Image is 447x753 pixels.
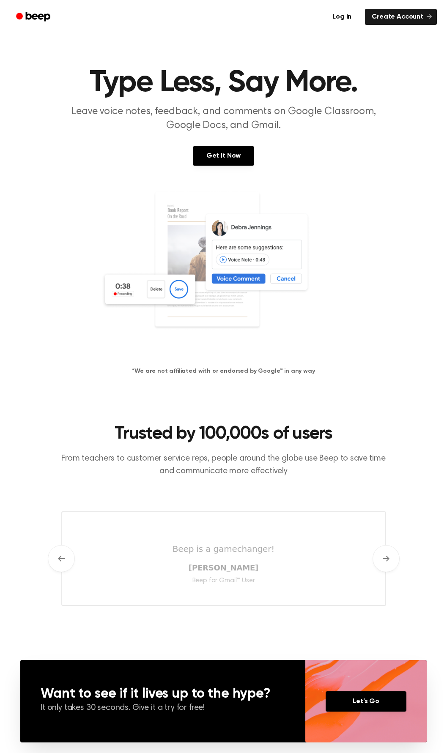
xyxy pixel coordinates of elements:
blockquote: Beep is a gamechanger! [173,537,274,550]
h1: Type Less, Say More. [10,68,437,98]
img: Voice Comments on Docs and Recording Widget [101,191,346,353]
a: Log in [324,7,360,27]
h3: Want to see if it lives up to the hype? [41,687,285,701]
a: Beep [10,9,58,25]
p: It only takes 30 seconds. Give it a try for free! [41,702,285,714]
h2: Trusted by 100,000s of users [61,423,386,445]
a: Create Account [365,9,437,25]
span: Beep for Gmail™ User [192,572,255,578]
cite: [PERSON_NAME] [173,557,274,568]
a: Let’s Go [326,691,406,712]
h4: *We are not affiliated with or endorsed by Google™ in any way [10,367,437,376]
p: Leave voice notes, feedback, and comments on Google Classroom, Google Docs, and Gmail. [61,105,386,133]
p: From teachers to customer service reps, people around the globe use Beep to save time and communi... [61,452,386,477]
a: Get It Now [193,146,254,166]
